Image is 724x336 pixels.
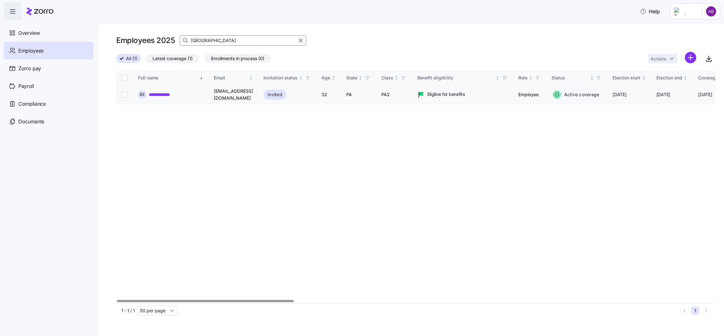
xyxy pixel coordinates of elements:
[341,71,376,85] th: StateNot sorted
[685,52,696,63] svg: add icon
[358,76,363,80] div: Not sorted
[651,71,693,85] th: Election endNot sorted
[18,100,46,108] span: Compliance
[249,76,253,80] div: Not sorted
[121,308,135,314] span: 1 - 1 / 1
[552,74,589,81] div: Status
[607,71,651,85] th: Election startNot sorted
[640,8,660,15] span: Help
[126,54,137,63] span: All (1)
[209,85,258,104] td: [EMAIL_ADDRESS][DOMAIN_NAME]
[381,74,393,81] div: Class
[656,91,670,98] span: [DATE]
[651,57,666,61] span: Actions
[691,307,699,315] button: 1
[346,74,357,81] div: State
[648,54,677,63] button: Actions
[683,76,688,80] div: Not sorted
[4,113,94,130] a: Documents
[702,307,710,315] button: Next page
[698,91,712,98] span: [DATE]
[18,118,44,126] span: Documents
[4,95,94,113] a: Compliance
[4,77,94,95] a: Payroll
[546,71,608,85] th: StatusNot sorted
[317,71,341,85] th: AgeNot sorted
[263,74,298,81] div: Invitation status
[495,76,500,80] div: Not sorted
[140,92,145,96] span: B E
[674,8,697,15] img: Employer logo
[209,71,258,85] th: EmailNot sorted
[612,91,626,98] span: [DATE]
[562,91,600,98] span: Active coverage
[133,71,209,85] th: Full nameSorted descending
[214,74,248,81] div: Email
[121,75,128,81] input: Select all records
[322,74,330,81] div: Age
[518,74,528,81] div: Role
[199,76,203,80] div: Sorted descending
[18,47,44,55] span: Employees
[642,76,646,80] div: Not sorted
[513,85,546,104] td: Employee
[4,42,94,59] a: Employees
[528,76,533,80] div: Not sorted
[18,65,41,72] span: Zorro pay
[138,74,198,81] div: Full name
[394,76,399,80] div: Not sorted
[680,307,689,315] button: Previous page
[211,54,264,63] span: Enrollments in process (0)
[4,59,94,77] a: Zorro pay
[412,71,513,85] th: Benefit eligibilityNot sorted
[299,76,303,80] div: Not sorted
[417,74,494,81] div: Benefit eligibility
[4,24,94,42] a: Overview
[635,5,665,18] button: Help
[180,35,306,46] input: Search Employees
[116,35,175,45] h1: Employees 2025
[18,82,34,90] span: Payroll
[331,76,336,80] div: Not sorted
[258,71,317,85] th: Invitation statusNot sorted
[341,85,376,104] td: PA
[376,85,412,104] td: PA2
[427,91,465,97] span: Eligible for benefits
[612,74,640,81] div: Election start
[513,71,546,85] th: RoleNot sorted
[18,29,40,37] span: Overview
[590,76,594,80] div: Not sorted
[153,54,193,63] span: Latest coverage (1)
[121,91,128,98] input: Select record 1
[268,91,282,98] span: Invited
[706,6,716,16] img: c6b7e62a50e9d1badab68c8c9b51d0dd
[656,74,682,81] div: Election end
[376,71,412,85] th: ClassNot sorted
[317,85,341,104] td: 32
